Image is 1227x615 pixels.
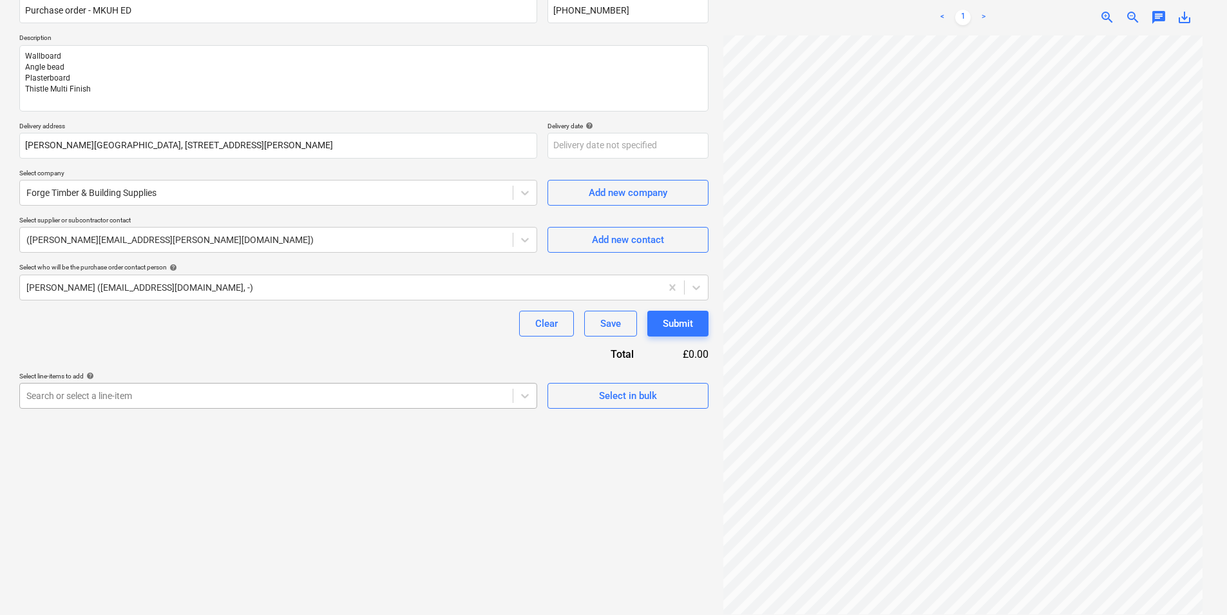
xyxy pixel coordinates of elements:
[19,133,537,159] input: Delivery address
[600,315,621,332] div: Save
[19,216,537,227] p: Select supplier or subcontractor contact
[583,122,593,130] span: help
[19,45,709,112] textarea: Wallboard Angle bead Plasterboard Thistle Multi Finish
[547,133,709,159] input: Delivery date not specified
[1151,10,1166,25] span: chat
[654,347,709,362] div: £0.00
[955,10,971,25] a: Page 1 is your current page
[1177,10,1192,25] span: save_alt
[1099,10,1115,25] span: zoom_in
[19,263,709,271] div: Select who will be the purchase order contact person
[589,184,667,201] div: Add new company
[1163,553,1227,615] iframe: Chat Widget
[541,347,654,362] div: Total
[547,180,709,206] button: Add new company
[19,169,537,180] p: Select company
[1125,10,1141,25] span: zoom_out
[976,10,991,25] a: Next page
[547,122,709,130] div: Delivery date
[935,10,950,25] a: Previous page
[167,264,177,271] span: help
[663,315,693,332] div: Submit
[19,122,537,133] p: Delivery address
[592,231,664,248] div: Add new contact
[84,372,94,380] span: help
[547,227,709,253] button: Add new contact
[647,311,709,337] button: Submit
[535,315,558,332] div: Clear
[584,311,637,337] button: Save
[547,383,709,409] button: Select in bulk
[19,372,537,380] div: Select line-items to add
[599,387,657,404] div: Select in bulk
[19,34,709,44] p: Description
[519,311,574,337] button: Clear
